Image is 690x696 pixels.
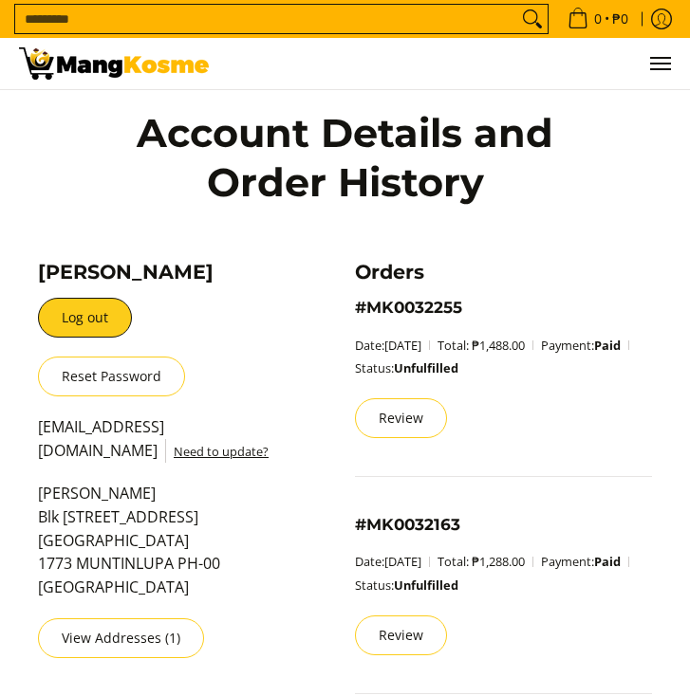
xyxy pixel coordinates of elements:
[228,38,671,89] ul: Customer Navigation
[384,553,421,570] time: [DATE]
[38,618,204,658] a: View Addresses (1)
[562,9,634,29] span: •
[19,47,209,80] img: Account | Mang Kosme
[609,12,631,26] span: ₱0
[355,398,447,438] a: Review
[355,553,637,594] small: Date: Total: ₱1,288.00 Payment: Status:
[38,482,283,618] p: [PERSON_NAME] Blk [STREET_ADDRESS] [GEOGRAPHIC_DATA] 1773 MUNTINLUPA PH-00 [GEOGRAPHIC_DATA]
[394,577,458,594] strong: Unfulfilled
[355,337,637,377] small: Date: Total: ₱1,488.00 Payment: Status:
[594,553,621,570] strong: Paid
[594,337,621,354] strong: Paid
[228,38,671,89] nav: Main Menu
[103,109,587,208] h1: Account Details and Order History
[591,12,605,26] span: 0
[355,298,462,317] a: #MK0032255
[517,5,548,33] button: Search
[174,443,269,460] a: Need to update?
[355,615,447,655] a: Review
[355,260,653,284] h3: Orders
[38,357,185,396] button: Reset Password
[648,38,671,89] button: Menu
[384,337,421,354] time: [DATE]
[38,415,283,482] p: [EMAIL_ADDRESS][DOMAIN_NAME]
[394,359,458,376] strong: Unfulfilled
[355,515,460,534] a: #MK0032163
[38,298,132,338] a: Log out
[38,260,283,284] h3: [PERSON_NAME]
